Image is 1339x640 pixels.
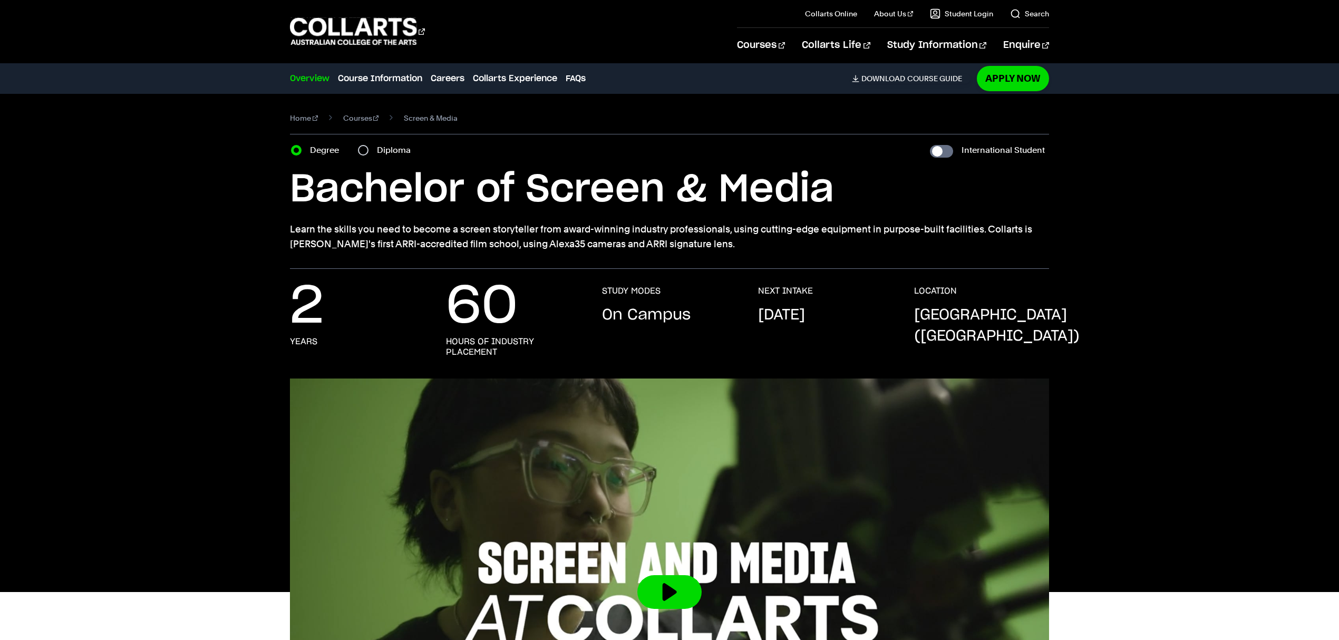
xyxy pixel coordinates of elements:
a: Collarts Online [805,8,857,19]
a: DownloadCourse Guide [852,74,971,83]
h3: LOCATION [914,286,957,296]
a: Apply Now [977,66,1049,91]
a: FAQs [566,72,586,85]
label: Diploma [377,143,417,158]
p: Learn the skills you need to become a screen storyteller from award-winning industry professional... [290,222,1049,251]
p: On Campus [602,305,691,326]
h3: STUDY MODES [602,286,661,296]
a: Careers [431,72,464,85]
h3: hours of industry placement [446,336,581,357]
a: Collarts Experience [473,72,557,85]
p: [GEOGRAPHIC_DATA] ([GEOGRAPHIC_DATA]) [914,305,1080,347]
a: Collarts Life [802,28,870,63]
p: 60 [446,286,518,328]
a: About Us [874,8,913,19]
a: Courses [343,111,379,125]
a: Home [290,111,318,125]
p: [DATE] [758,305,805,326]
h3: years [290,336,317,347]
p: 2 [290,286,324,328]
a: Study Information [887,28,986,63]
div: Go to homepage [290,16,425,46]
label: Degree [310,143,345,158]
a: Courses [737,28,785,63]
a: Student Login [930,8,993,19]
a: Search [1010,8,1049,19]
h1: Bachelor of Screen & Media [290,166,1049,214]
a: Overview [290,72,329,85]
h3: NEXT INTAKE [758,286,813,296]
a: Course Information [338,72,422,85]
a: Enquire [1003,28,1049,63]
label: International Student [962,143,1045,158]
span: Screen & Media [404,111,458,125]
span: Download [861,74,905,83]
